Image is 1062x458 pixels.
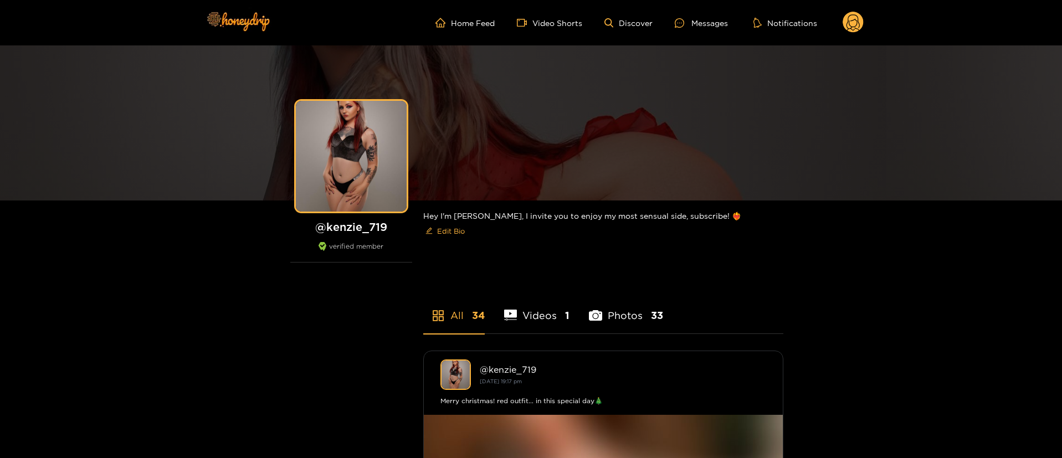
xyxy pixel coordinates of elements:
[604,18,653,28] a: Discover
[504,284,570,333] li: Videos
[480,364,766,374] div: @ kenzie_719
[423,200,783,249] div: Hey I'm [PERSON_NAME], I invite you to enjoy my most sensual side, subscribe! ❤️‍🔥
[517,18,532,28] span: video-camera
[425,227,433,235] span: edit
[423,284,485,333] li: All
[750,17,820,28] button: Notifications
[480,378,522,384] small: [DATE] 19:17 pm
[435,18,451,28] span: home
[423,222,467,240] button: editEdit Bio
[440,395,766,406] div: Merry christmas! red outfit... in this special day🎄
[437,225,465,236] span: Edit Bio
[589,284,663,333] li: Photos
[290,220,412,234] h1: @ kenzie_719
[565,308,570,322] span: 1
[517,18,582,28] a: Video Shorts
[472,308,485,322] span: 34
[675,17,728,29] div: Messages
[651,308,663,322] span: 33
[435,18,495,28] a: Home Feed
[290,242,412,263] div: verified member
[432,309,445,322] span: appstore
[440,359,471,390] img: kenzie_719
